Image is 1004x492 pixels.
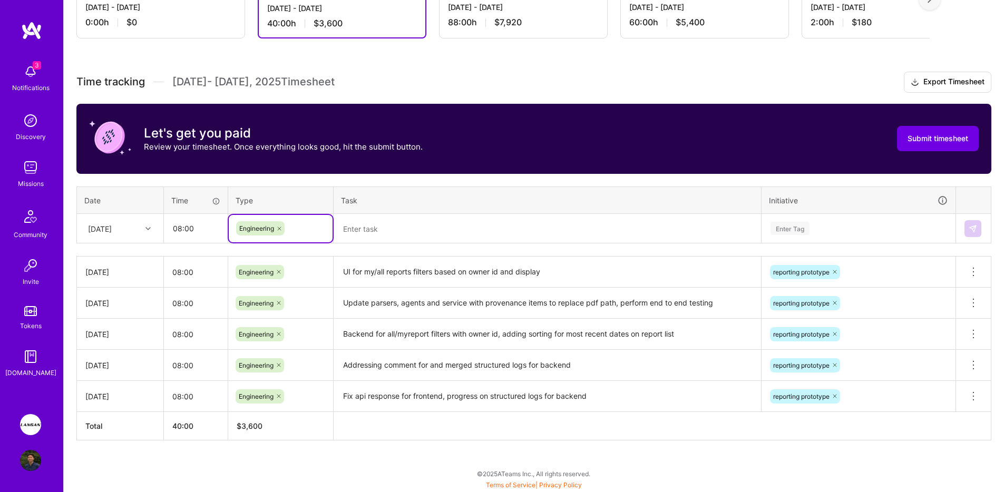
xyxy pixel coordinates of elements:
[494,17,522,28] span: $7,920
[629,17,780,28] div: 60:00 h
[85,298,155,309] div: [DATE]
[21,21,42,40] img: logo
[164,214,227,242] input: HH:MM
[20,61,41,82] img: bell
[911,77,919,88] i: icon Download
[904,72,991,93] button: Export Timesheet
[85,391,155,402] div: [DATE]
[164,289,228,317] input: HH:MM
[85,17,236,28] div: 0:00 h
[335,258,760,287] textarea: UI for my/all reports filters based on owner id and display
[771,220,810,237] div: Enter Tag
[908,133,968,144] span: Submit timesheet
[18,178,44,189] div: Missions
[897,126,979,151] button: Submit timesheet
[811,2,961,13] div: [DATE] - [DATE]
[811,17,961,28] div: 2:00 h
[852,17,872,28] span: $180
[314,18,343,29] span: $3,600
[239,224,274,232] span: Engineering
[24,306,37,316] img: tokens
[676,17,705,28] span: $5,400
[5,367,56,378] div: [DOMAIN_NAME]
[335,289,760,318] textarea: Update parsers, agents and service with provenance items to replace pdf path, perform end to end ...
[769,194,948,206] div: Initiative
[164,258,228,286] input: HH:MM
[239,299,274,307] span: Engineering
[448,17,599,28] div: 88:00 h
[164,412,228,440] th: 40:00
[85,2,236,13] div: [DATE] - [DATE]
[20,414,41,435] img: Langan: AI-Copilot for Environmental Site Assessment
[63,460,1004,487] div: © 2025 ATeams Inc., All rights reserved.
[12,82,50,93] div: Notifications
[164,320,228,348] input: HH:MM
[77,186,164,214] th: Date
[85,267,155,278] div: [DATE]
[334,186,762,214] th: Task
[237,421,262,430] span: $ 3,600
[267,3,417,14] div: [DATE] - [DATE]
[20,110,41,131] img: discovery
[335,351,760,380] textarea: Addressing comment for and merged structured logs for backend
[486,481,535,489] a: Terms of Service
[228,186,334,214] th: Type
[20,450,41,471] img: User Avatar
[773,392,830,400] span: reporting prototype
[20,157,41,178] img: teamwork
[20,255,41,276] img: Invite
[126,17,137,28] span: $0
[89,116,131,159] img: coin
[773,330,830,338] span: reporting prototype
[448,2,599,13] div: [DATE] - [DATE]
[16,131,46,142] div: Discovery
[14,229,47,240] div: Community
[85,360,155,371] div: [DATE]
[17,450,44,471] a: User Avatar
[23,276,39,287] div: Invite
[76,75,145,88] span: Time tracking
[145,226,151,231] i: icon Chevron
[969,224,977,233] img: Submit
[20,320,42,331] div: Tokens
[629,2,780,13] div: [DATE] - [DATE]
[20,346,41,367] img: guide book
[239,268,274,276] span: Engineering
[85,329,155,340] div: [DATE]
[239,392,274,400] span: Engineering
[144,125,423,141] h3: Let's get you paid
[239,361,274,369] span: Engineering
[773,268,830,276] span: reporting prototype
[773,361,830,369] span: reporting prototype
[164,351,228,379] input: HH:MM
[486,481,582,489] span: |
[239,330,274,338] span: Engineering
[172,75,335,88] span: [DATE] - [DATE] , 2025 Timesheet
[77,412,164,440] th: Total
[164,382,228,410] input: HH:MM
[267,18,417,29] div: 40:00 h
[17,414,44,435] a: Langan: AI-Copilot for Environmental Site Assessment
[144,141,423,152] p: Review your timesheet. Once everything looks good, hit the submit button.
[773,299,830,307] span: reporting prototype
[88,223,112,234] div: [DATE]
[335,320,760,349] textarea: Backend for all/myreport filters with owner id, adding sorting for most recent dates on report list
[33,61,41,70] span: 3
[539,481,582,489] a: Privacy Policy
[335,382,760,411] textarea: Fix api response for frontend, progress on structured logs for backend
[171,195,220,206] div: Time
[18,204,43,229] img: Community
